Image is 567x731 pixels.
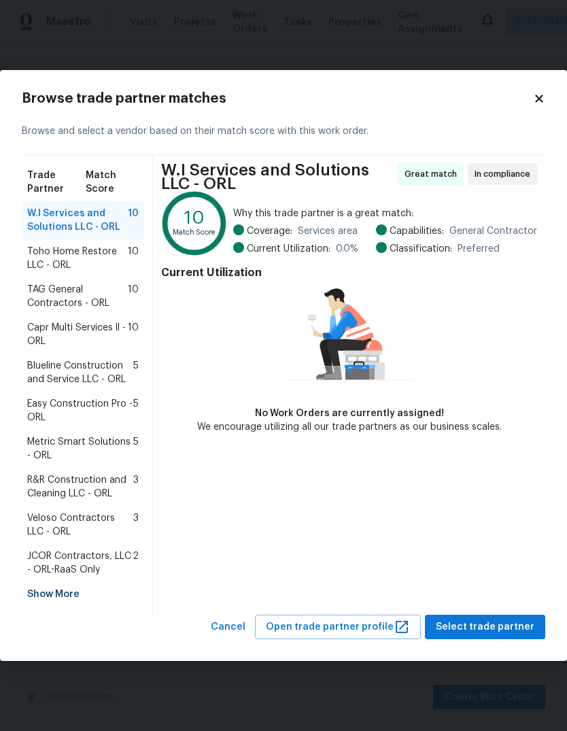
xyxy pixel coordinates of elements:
[27,473,133,500] span: R&R Construction and Cleaning LLC - ORL
[133,473,139,500] span: 3
[27,397,133,424] span: Easy Construction Pro - ORL
[27,283,128,310] span: TAG General Contractors - ORL
[390,242,452,256] span: Classification:
[22,582,144,607] div: Show More
[266,619,410,636] span: Open trade partner profile
[197,407,502,420] div: No Work Orders are currently assigned!
[298,224,358,238] span: Services area
[247,242,330,256] span: Current Utilization:
[425,615,545,640] button: Select trade partner
[255,615,421,640] button: Open trade partner profile
[184,208,205,226] text: 10
[390,224,444,238] span: Capabilities:
[173,228,216,236] text: Match Score
[133,359,139,386] span: 5
[233,207,537,220] span: Why this trade partner is a great match:
[27,511,133,539] span: Veloso Contractors LLC - ORL
[133,511,139,539] span: 3
[27,549,133,577] span: JCOR Contractors, LLC - ORL-RaaS Only
[161,163,394,190] span: W.I Services and Solutions LLC - ORL
[86,169,139,196] span: Match Score
[436,619,534,636] span: Select trade partner
[449,224,537,238] span: General Contractor
[475,167,536,181] span: In compliance
[133,549,139,577] span: 2
[128,321,139,348] span: 10
[197,420,502,434] div: We encourage utilizing all our trade partners as our business scales.
[27,245,128,272] span: Toho Home Restore LLC - ORL
[27,321,128,348] span: Capr Multi Services ll - ORL
[211,619,245,636] span: Cancel
[22,92,533,105] h2: Browse trade partner matches
[133,435,139,462] span: 5
[458,242,500,256] span: Preferred
[405,167,462,181] span: Great match
[128,207,139,234] span: 10
[161,266,537,279] h4: Current Utilization
[247,224,292,238] span: Coverage:
[128,283,139,310] span: 10
[27,359,133,386] span: Blueline Construction and Service LLC - ORL
[128,245,139,272] span: 10
[22,108,545,155] div: Browse and select a vendor based on their match score with this work order.
[133,397,139,424] span: 5
[205,615,251,640] button: Cancel
[27,207,128,234] span: W.I Services and Solutions LLC - ORL
[27,435,133,462] span: Metric Smart Solutions - ORL
[27,169,86,196] span: Trade Partner
[336,242,358,256] span: 0.0 %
